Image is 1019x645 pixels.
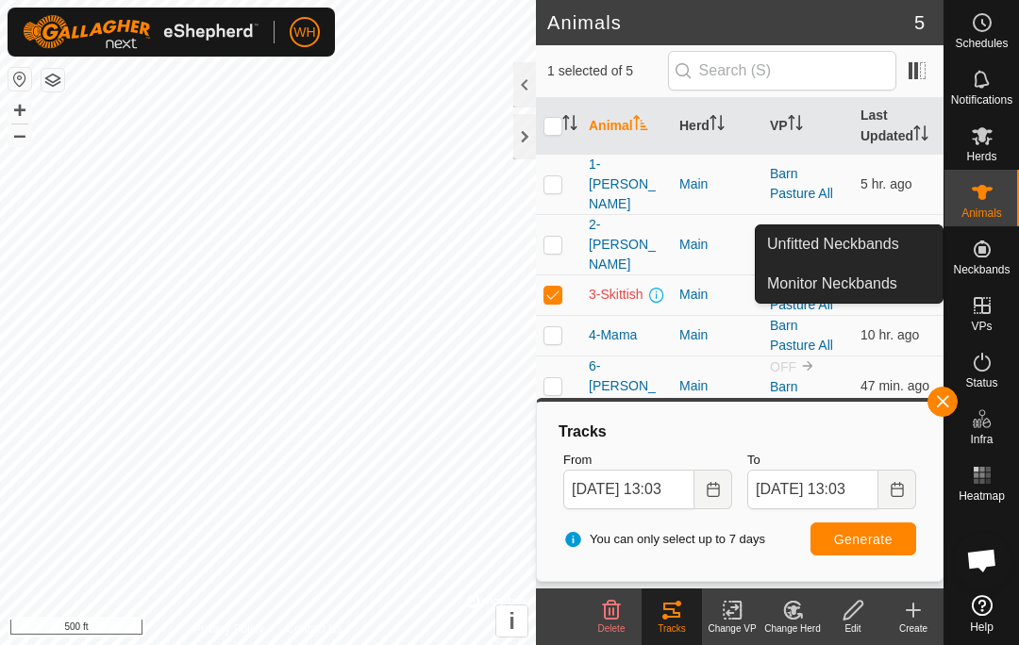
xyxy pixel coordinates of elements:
[293,23,315,42] span: WH
[762,621,823,636] div: Change Herd
[8,68,31,91] button: Reset Map
[710,118,725,133] p-sorticon: Activate to sort
[860,327,919,342] span: Sep 26, 2025 at 3:01 AM
[970,434,993,445] span: Infra
[954,532,1011,588] div: Open chat
[8,99,31,122] button: +
[965,377,997,389] span: Status
[589,215,664,274] span: 2-[PERSON_NAME]
[496,605,527,637] button: i
[878,470,916,509] button: Choose Date
[955,38,1008,49] span: Schedules
[860,378,929,393] span: Sep 26, 2025 at 12:21 PM
[556,421,924,443] div: Tracks
[672,98,762,155] th: Herd
[563,530,765,549] span: You can only select up to 7 days
[642,621,702,636] div: Tracks
[770,359,796,374] span: OFF
[770,166,833,201] a: Barn Pasture All
[563,451,732,470] label: From
[679,325,755,345] div: Main
[679,235,755,255] div: Main
[589,325,637,345] span: 4-Mama
[770,379,833,414] a: Barn Pasture All
[767,233,899,256] span: Unfitted Neckbands
[953,264,1010,275] span: Neckbands
[547,61,668,81] span: 1 selected of 5
[971,321,992,332] span: VPs
[913,128,928,143] p-sorticon: Activate to sort
[860,176,912,191] span: Sep 26, 2025 at 7:21 AM
[770,318,833,353] a: Barn Pasture All
[633,118,648,133] p-sorticon: Activate to sort
[966,151,996,162] span: Herds
[959,490,1005,502] span: Heatmap
[598,623,626,634] span: Delete
[770,277,833,312] a: Barn Pasture All
[834,532,893,547] span: Generate
[679,174,755,194] div: Main
[810,522,916,555] button: Generate
[747,451,916,470] label: To
[762,98,853,155] th: VP
[589,285,643,305] span: 3-Skittish
[788,118,803,133] p-sorticon: Activate to sort
[951,94,1012,106] span: Notifications
[581,98,672,155] th: Animal
[914,8,925,37] span: 5
[23,15,259,49] img: Gallagher Logo
[193,620,264,637] a: Privacy Policy
[756,225,943,263] a: Unfitted Neckbands
[668,51,896,91] input: Search (S)
[944,587,1019,640] a: Help
[883,621,944,636] div: Create
[961,207,1002,219] span: Animals
[970,621,994,633] span: Help
[42,69,64,91] button: Map Layers
[694,470,732,509] button: Choose Date
[8,124,31,146] button: –
[589,356,664,416] span: 6-[PERSON_NAME]
[589,155,664,214] span: 1-[PERSON_NAME]
[562,118,577,133] p-sorticon: Activate to sort
[287,620,342,637] a: Contact Us
[679,376,755,396] div: Main
[823,621,883,636] div: Edit
[509,608,515,634] span: i
[800,358,815,373] img: to
[853,98,944,155] th: Last Updated
[547,11,914,34] h2: Animals
[767,273,897,295] span: Monitor Neckbands
[702,621,762,636] div: Change VP
[679,285,755,305] div: Main
[756,265,943,303] a: Monitor Neckbands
